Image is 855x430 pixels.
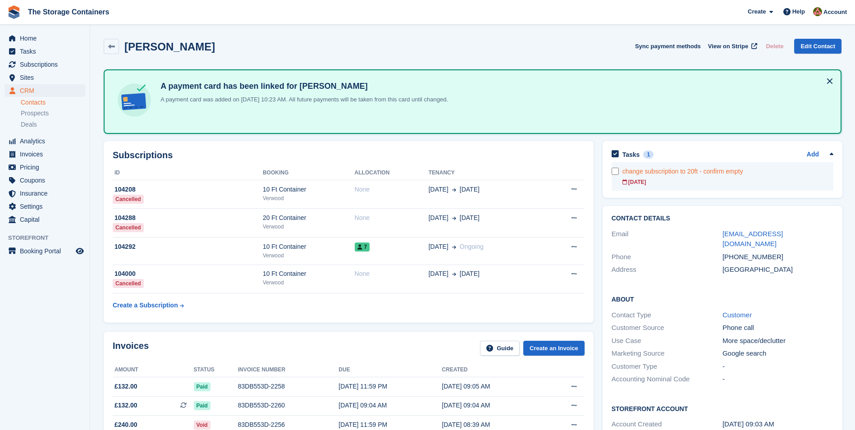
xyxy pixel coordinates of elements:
div: Cancelled [113,223,144,232]
span: Invoices [20,148,74,160]
th: Amount [113,363,194,377]
div: None [355,213,429,223]
span: Create [748,7,766,16]
th: Status [194,363,238,377]
div: Address [612,265,722,275]
div: Use Case [612,336,722,346]
a: menu [5,148,85,160]
h2: [PERSON_NAME] [124,41,215,53]
div: Cancelled [113,279,144,288]
span: [DATE] [429,242,448,252]
div: 10 Ft Container [263,242,355,252]
div: [DATE] 08:39 AM [442,420,544,430]
div: [PHONE_NUMBER] [722,252,833,262]
div: [DATE] 11:59 PM [338,382,442,391]
h2: About [612,294,833,303]
span: Subscriptions [20,58,74,71]
div: Verwood [263,252,355,260]
a: Create an Invoice [523,341,585,356]
div: Verwood [263,223,355,231]
div: Phone [612,252,722,262]
img: card-linked-ebf98d0992dc2aeb22e95c0e3c79077019eb2392cfd83c6a337811c24bc77127.svg [115,81,153,119]
a: Guide [480,341,520,356]
div: Marketing Source [612,348,722,359]
p: A payment card was added on [DATE] 10:23 AM. All future payments will be taken from this card unt... [157,95,448,104]
div: 10 Ft Container [263,269,355,279]
button: Sync payment methods [635,39,701,54]
span: Storefront [8,233,90,242]
button: Delete [762,39,787,54]
a: menu [5,45,85,58]
div: Account Created [612,419,722,430]
div: Create a Subscription [113,301,178,310]
span: £132.00 [114,382,137,391]
a: menu [5,187,85,200]
a: menu [5,71,85,84]
span: Sites [20,71,74,84]
a: menu [5,200,85,213]
span: Coupons [20,174,74,187]
span: Void [194,421,210,430]
a: [EMAIL_ADDRESS][DOMAIN_NAME] [722,230,783,248]
div: Customer Source [612,323,722,333]
span: [DATE] [460,185,480,194]
span: Capital [20,213,74,226]
div: None [355,185,429,194]
div: [DATE] 09:03 AM [722,419,833,430]
div: 104288 [113,213,263,223]
div: Verwood [263,279,355,287]
div: change subscription to 20ft - confirm empty [622,167,833,176]
div: 104208 [113,185,263,194]
a: View on Stripe [704,39,759,54]
span: Pricing [20,161,74,174]
a: Add [807,150,819,160]
a: Prospects [21,109,85,118]
th: Invoice number [238,363,339,377]
div: Email [612,229,722,249]
span: View on Stripe [708,42,748,51]
span: [DATE] [460,269,480,279]
div: 104292 [113,242,263,252]
h2: Contact Details [612,215,833,222]
span: Home [20,32,74,45]
span: [DATE] [429,185,448,194]
span: Paid [194,382,210,391]
span: Paid [194,401,210,410]
a: menu [5,213,85,226]
div: Cancelled [113,195,144,204]
a: Customer [722,311,752,319]
a: menu [5,32,85,45]
div: 104000 [113,269,263,279]
a: menu [5,161,85,174]
div: [DATE] 09:04 AM [442,401,544,410]
span: Tasks [20,45,74,58]
div: Verwood [263,194,355,202]
a: menu [5,58,85,71]
span: Booking Portal [20,245,74,257]
h2: Storefront Account [612,404,833,413]
div: Contact Type [612,310,722,320]
a: Deals [21,120,85,129]
h4: A payment card has been linked for [PERSON_NAME] [157,81,448,91]
div: [DATE] [622,178,833,186]
img: stora-icon-8386f47178a22dfd0bd8f6a31ec36ba5ce8667c1dd55bd0f319d3a0aa187defe.svg [7,5,21,19]
th: Tenancy [429,166,545,180]
span: £240.00 [114,420,137,430]
div: More space/declutter [722,336,833,346]
th: Due [338,363,442,377]
span: Help [792,7,805,16]
h2: Tasks [622,151,640,159]
span: [DATE] [429,213,448,223]
div: 1 [643,151,654,159]
div: Accounting Nominal Code [612,374,722,384]
a: Edit Contact [794,39,841,54]
span: Insurance [20,187,74,200]
a: menu [5,135,85,147]
a: menu [5,245,85,257]
span: Settings [20,200,74,213]
div: Google search [722,348,833,359]
a: change subscription to 20ft - confirm empty [DATE] [622,162,833,191]
h2: Invoices [113,341,149,356]
div: 83DB553D-2258 [238,382,339,391]
div: [DATE] 09:05 AM [442,382,544,391]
